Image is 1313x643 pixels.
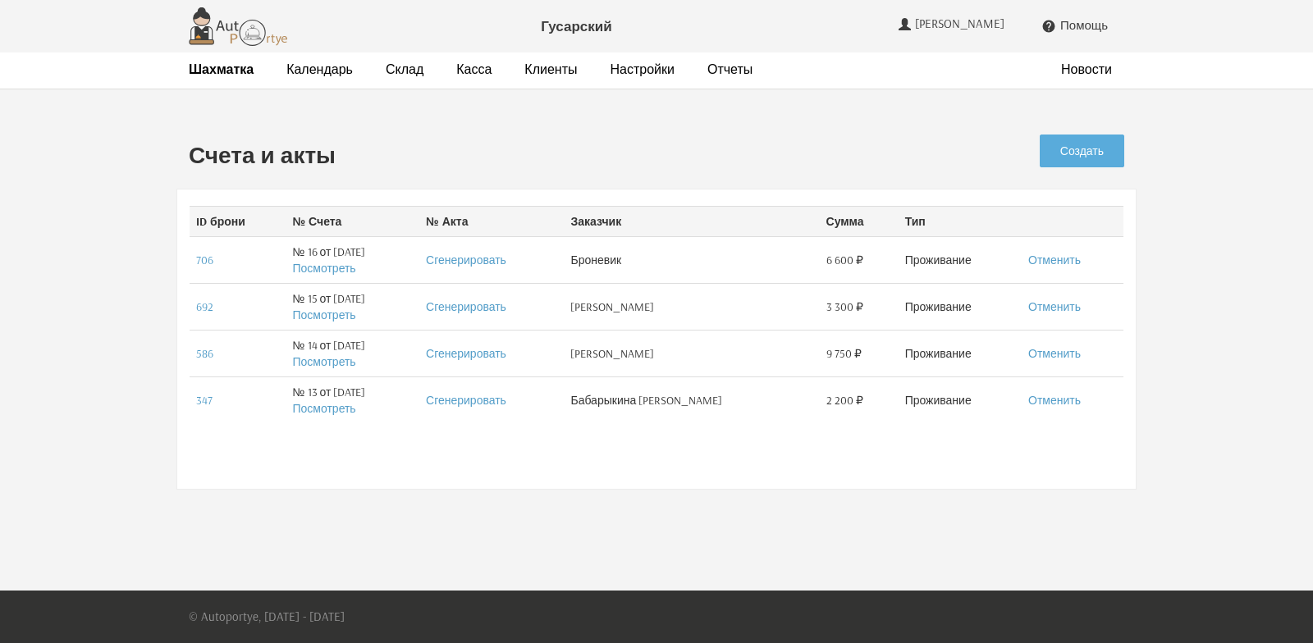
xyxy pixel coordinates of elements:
[564,206,819,236] th: Заказчик
[1028,346,1081,361] a: Отменить
[196,253,213,267] a: 706
[564,236,819,283] td: Броневик
[292,261,355,276] a: Посмотреть
[1040,135,1124,167] a: Создать
[189,61,254,78] a: Шахматка
[826,392,863,408] span: 2 200 ₽
[196,299,213,314] a: 692
[189,591,345,643] p: © Autoportye, [DATE] - [DATE]
[189,143,885,168] h2: Счета и акты
[292,354,355,369] a: Посмотреть
[426,393,506,408] a: Сгенерировать
[419,206,564,236] th: № Акта
[899,206,1022,236] th: Тип
[286,61,353,78] a: Календарь
[564,376,819,423] td: Бабарыкина [PERSON_NAME]
[1041,19,1056,34] i: 
[286,236,419,283] td: № 16 от [DATE]
[1061,61,1112,78] a: Новости
[292,401,355,416] a: Посмотреть
[564,283,819,330] td: [PERSON_NAME]
[286,206,419,236] th: № Счета
[899,376,1022,423] td: Проживание
[1060,18,1108,33] span: Помощь
[564,330,819,376] td: [PERSON_NAME]
[899,236,1022,283] td: Проживание
[456,61,492,78] a: Касса
[189,61,254,77] strong: Шахматка
[1028,393,1081,408] a: Отменить
[426,253,506,267] a: Сгенерировать
[292,308,355,322] a: Посмотреть
[386,61,423,78] a: Склад
[899,283,1022,330] td: Проживание
[1028,299,1081,314] a: Отменить
[1028,253,1081,267] a: Отменить
[707,61,753,78] a: Отчеты
[611,61,675,78] a: Настройки
[899,330,1022,376] td: Проживание
[286,376,419,423] td: № 13 от [DATE]
[286,330,419,376] td: № 14 от [DATE]
[820,206,899,236] th: Сумма
[826,345,862,362] span: 9 750 ₽
[524,61,577,78] a: Клиенты
[426,299,506,314] a: Сгенерировать
[196,346,213,361] a: 586
[426,346,506,361] a: Сгенерировать
[286,283,419,330] td: № 15 от [DATE]
[190,206,286,236] th: ID брони
[915,16,1009,31] span: [PERSON_NAME]
[196,393,213,408] a: 347
[826,299,863,315] span: 3 300 ₽
[826,252,863,268] span: 6 600 ₽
